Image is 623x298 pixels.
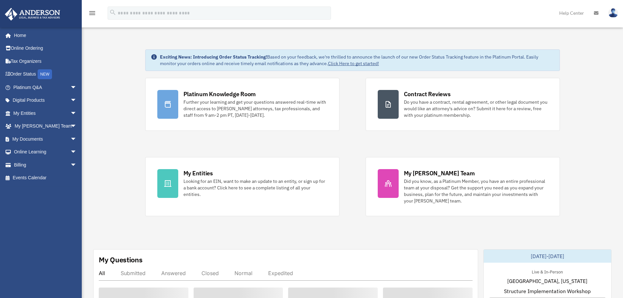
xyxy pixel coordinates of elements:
div: [DATE]-[DATE] [484,250,611,263]
a: Contract Reviews Do you have a contract, rental agreement, or other legal document you would like... [366,78,560,131]
span: arrow_drop_down [70,120,83,133]
a: Home [5,29,83,42]
a: My [PERSON_NAME] Team Did you know, as a Platinum Member, you have an entire professional team at... [366,157,560,216]
div: Do you have a contract, rental agreement, or other legal document you would like an attorney's ad... [404,99,548,118]
a: Events Calendar [5,171,87,184]
i: search [109,9,116,16]
a: Click Here to get started! [328,61,379,66]
div: Did you know, as a Platinum Member, you have an entire professional team at your disposal? Get th... [404,178,548,204]
img: User Pic [608,8,618,18]
span: [GEOGRAPHIC_DATA], [US_STATE] [507,277,587,285]
div: My Entities [183,169,213,177]
a: Online Learningarrow_drop_down [5,146,87,159]
a: Order StatusNEW [5,68,87,81]
div: Answered [161,270,186,276]
div: Normal [234,270,252,276]
a: Digital Productsarrow_drop_down [5,94,87,107]
a: My Entitiesarrow_drop_down [5,107,87,120]
a: My Documentsarrow_drop_down [5,132,87,146]
div: Platinum Knowledge Room [183,90,256,98]
div: Live & In-Person [527,268,568,275]
div: Further your learning and get your questions answered real-time with direct access to [PERSON_NAM... [183,99,327,118]
div: Submitted [121,270,146,276]
img: Anderson Advisors Platinum Portal [3,8,62,21]
div: Looking for an EIN, want to make an update to an entity, or sign up for a bank account? Click her... [183,178,327,198]
div: Based on your feedback, we're thrilled to announce the launch of our new Order Status Tracking fe... [160,54,554,67]
i: menu [88,9,96,17]
div: Expedited [268,270,293,276]
span: arrow_drop_down [70,81,83,94]
span: arrow_drop_down [70,132,83,146]
a: My [PERSON_NAME] Teamarrow_drop_down [5,120,87,133]
span: arrow_drop_down [70,158,83,172]
a: Platinum Knowledge Room Further your learning and get your questions answered real-time with dire... [145,78,339,131]
span: arrow_drop_down [70,146,83,159]
a: Platinum Q&Aarrow_drop_down [5,81,87,94]
div: My Questions [99,255,143,265]
div: Contract Reviews [404,90,451,98]
div: My [PERSON_NAME] Team [404,169,475,177]
strong: Exciting News: Introducing Order Status Tracking! [160,54,267,60]
span: Structure Implementation Workshop [504,287,591,295]
a: Billingarrow_drop_down [5,158,87,171]
div: All [99,270,105,276]
a: Online Ordering [5,42,87,55]
span: arrow_drop_down [70,94,83,107]
div: NEW [38,69,52,79]
a: My Entities Looking for an EIN, want to make an update to an entity, or sign up for a bank accoun... [145,157,339,216]
a: Tax Organizers [5,55,87,68]
div: Closed [201,270,219,276]
span: arrow_drop_down [70,107,83,120]
a: menu [88,11,96,17]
